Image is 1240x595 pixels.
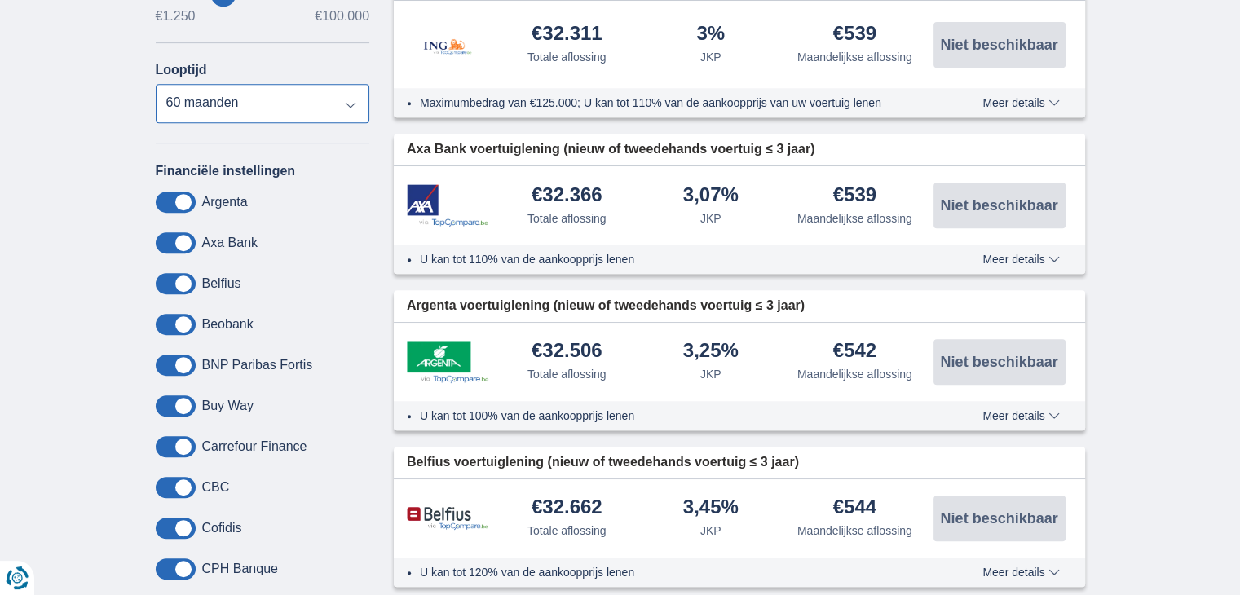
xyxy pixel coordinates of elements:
[940,37,1057,52] span: Niet beschikbaar
[940,511,1057,526] span: Niet beschikbaar
[833,497,876,519] div: €544
[527,49,607,65] div: Totale aflossing
[202,236,258,250] label: Axa Bank
[797,210,912,227] div: Maandelijkse aflossing
[700,49,721,65] div: JKP
[202,276,241,291] label: Belfius
[420,251,923,267] li: U kan tot 110% van de aankoopprijs lenen
[982,253,1059,265] span: Meer details
[527,522,607,539] div: Totale aflossing
[982,410,1059,421] span: Meer details
[407,184,488,227] img: product.pl.alt Axa Bank
[527,210,607,227] div: Totale aflossing
[532,185,602,207] div: €32.366
[407,341,488,383] img: product.pl.alt Argenta
[527,366,607,382] div: Totale aflossing
[940,198,1057,213] span: Niet beschikbaar
[933,496,1066,541] button: Niet beschikbaar
[833,24,876,46] div: €539
[532,24,602,46] div: €32.311
[156,63,207,77] label: Looptijd
[202,399,254,413] label: Buy Way
[797,522,912,539] div: Maandelijkse aflossing
[933,339,1066,385] button: Niet beschikbaar
[156,164,296,178] label: Financiële instellingen
[202,439,307,454] label: Carrefour Finance
[420,408,923,424] li: U kan tot 100% van de aankoopprijs lenen
[420,95,923,111] li: Maximumbedrag van €125.000; U kan tot 110% van de aankoopprijs van uw voertuig lenen
[407,17,488,72] img: product.pl.alt ING
[407,453,799,472] span: Belfius voertuiglening (nieuw of tweedehands voertuig ≤ 3 jaar)
[982,566,1059,578] span: Meer details
[970,253,1071,266] button: Meer details
[202,480,230,495] label: CBC
[970,566,1071,579] button: Meer details
[700,210,721,227] div: JKP
[696,24,725,46] div: 3%
[202,521,242,535] label: Cofidis
[833,185,876,207] div: €539
[420,564,923,580] li: U kan tot 120% van de aankoopprijs lenen
[683,341,739,363] div: 3,25%
[970,96,1071,109] button: Meer details
[797,49,912,65] div: Maandelijkse aflossing
[833,341,876,363] div: €542
[700,522,721,539] div: JKP
[202,317,254,332] label: Beobank
[683,497,739,519] div: 3,45%
[532,497,602,519] div: €32.662
[982,97,1059,108] span: Meer details
[315,10,369,23] span: €100.000
[700,366,721,382] div: JKP
[797,366,912,382] div: Maandelijkse aflossing
[407,140,814,159] span: Axa Bank voertuiglening (nieuw of tweedehands voertuig ≤ 3 jaar)
[156,10,196,23] span: €1.250
[407,506,488,530] img: product.pl.alt Belfius
[202,562,278,576] label: CPH Banque
[970,409,1071,422] button: Meer details
[933,183,1066,228] button: Niet beschikbaar
[202,195,248,209] label: Argenta
[933,22,1066,68] button: Niet beschikbaar
[202,358,313,372] label: BNP Paribas Fortis
[683,185,739,207] div: 3,07%
[407,297,805,315] span: Argenta voertuiglening (nieuw of tweedehands voertuig ≤ 3 jaar)
[532,341,602,363] div: €32.506
[940,355,1057,369] span: Niet beschikbaar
